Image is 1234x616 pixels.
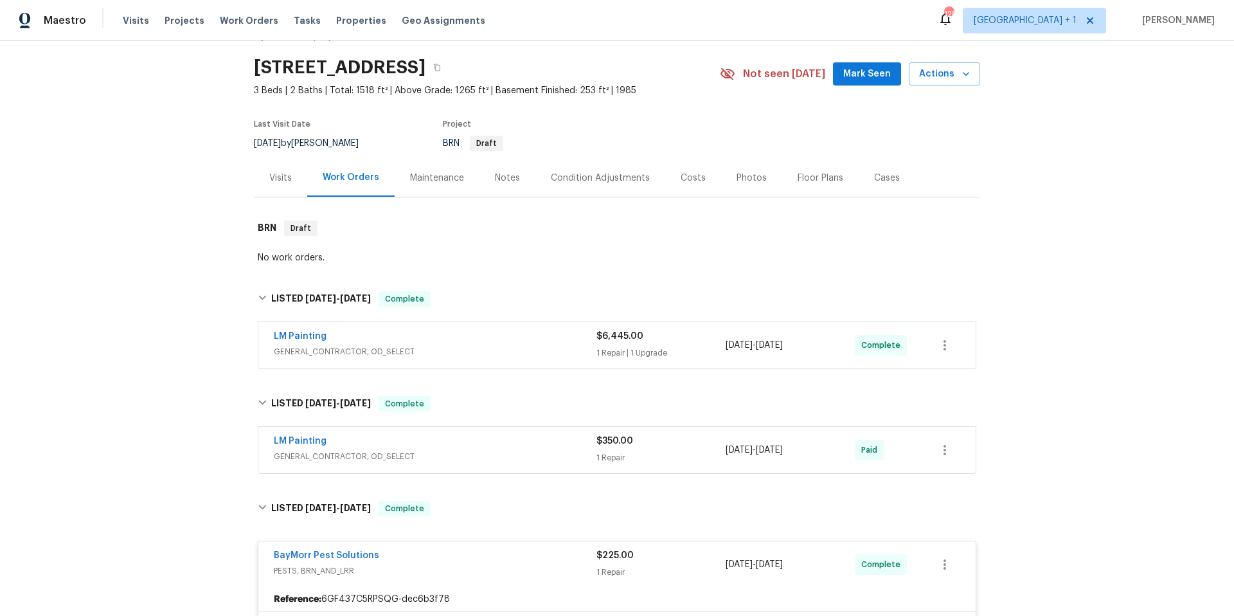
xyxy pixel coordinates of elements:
[258,251,976,264] div: No work orders.
[402,14,485,27] span: Geo Assignments
[471,140,502,147] span: Draft
[596,332,643,341] span: $6,445.00
[596,437,633,446] span: $350.00
[726,339,783,352] span: -
[254,208,980,249] div: BRN Draft
[44,14,86,27] span: Maestro
[726,446,753,455] span: [DATE]
[305,294,371,303] span: -
[425,56,449,79] button: Copy Address
[743,68,825,80] span: Not seen [DATE]
[336,14,386,27] span: Properties
[596,451,726,464] div: 1 Repair
[919,66,970,82] span: Actions
[271,396,371,412] h6: LISTED
[254,488,980,529] div: LISTED [DATE]-[DATE]Complete
[258,221,276,236] h6: BRN
[123,14,149,27] span: Visits
[305,294,336,303] span: [DATE]
[1137,14,1215,27] span: [PERSON_NAME]
[861,339,906,352] span: Complete
[254,136,374,151] div: by [PERSON_NAME]
[861,444,882,457] span: Paid
[798,172,843,185] div: Floor Plans
[380,293,429,305] span: Complete
[340,399,371,408] span: [DATE]
[944,8,953,21] div: 128
[274,332,326,341] a: LM Painting
[254,84,720,97] span: 3 Beds | 2 Baths | Total: 1518 ft² | Above Grade: 1265 ft² | Basement Finished: 253 ft² | 1985
[254,278,980,320] div: LISTED [DATE]-[DATE]Complete
[726,558,783,571] span: -
[443,139,503,148] span: BRN
[596,347,726,359] div: 1 Repair | 1 Upgrade
[305,503,371,512] span: -
[305,399,336,408] span: [DATE]
[833,62,901,86] button: Mark Seen
[843,66,891,82] span: Mark Seen
[254,61,425,74] h2: [STREET_ADDRESS]
[274,450,596,463] span: GENERAL_CONTRACTOR, OD_SELECT
[254,139,281,148] span: [DATE]
[274,551,379,560] a: BayMorr Pest Solutions
[220,14,278,27] span: Work Orders
[756,560,783,569] span: [DATE]
[254,120,310,128] span: Last Visit Date
[323,171,379,184] div: Work Orders
[495,172,520,185] div: Notes
[974,14,1077,27] span: [GEOGRAPHIC_DATA] + 1
[737,172,767,185] div: Photos
[285,222,316,235] span: Draft
[305,399,371,408] span: -
[596,566,726,579] div: 1 Repair
[681,172,706,185] div: Costs
[551,172,650,185] div: Condition Adjustments
[274,565,596,577] span: PESTS, BRN_AND_LRR
[274,593,321,606] b: Reference:
[726,341,753,350] span: [DATE]
[756,446,783,455] span: [DATE]
[380,397,429,410] span: Complete
[380,502,429,515] span: Complete
[294,16,321,25] span: Tasks
[305,503,336,512] span: [DATE]
[269,172,292,185] div: Visits
[254,383,980,424] div: LISTED [DATE]-[DATE]Complete
[909,62,980,86] button: Actions
[274,345,596,358] span: GENERAL_CONTRACTOR, OD_SELECT
[726,444,783,457] span: -
[274,437,326,446] a: LM Painting
[861,558,906,571] span: Complete
[340,503,371,512] span: [DATE]
[443,120,471,128] span: Project
[258,588,976,611] div: 6GF437C5RPSQG-dec6b3f78
[271,291,371,307] h6: LISTED
[410,172,464,185] div: Maintenance
[165,14,204,27] span: Projects
[874,172,900,185] div: Cases
[726,560,753,569] span: [DATE]
[340,294,371,303] span: [DATE]
[596,551,634,560] span: $225.00
[756,341,783,350] span: [DATE]
[271,501,371,516] h6: LISTED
